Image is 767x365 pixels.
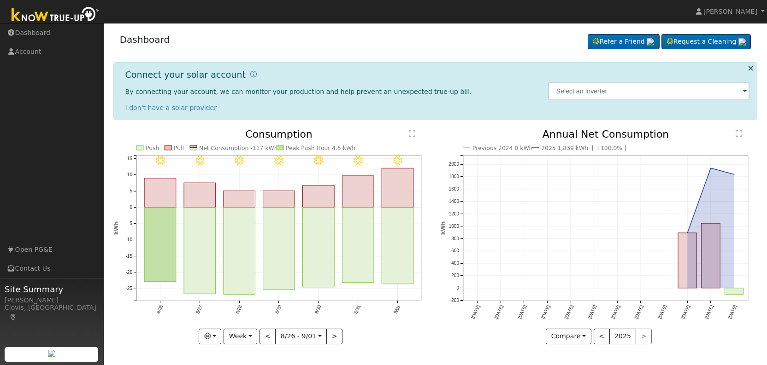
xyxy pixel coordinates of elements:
[738,38,746,46] img: retrieve
[588,34,660,50] a: Refer a Friend
[5,295,99,305] div: [PERSON_NAME]
[647,38,654,46] img: retrieve
[5,303,99,322] div: Clovis, [GEOGRAPHIC_DATA]
[48,350,55,357] img: retrieve
[125,88,472,95] span: By connecting your account, we can monitor your production and help prevent an unexpected true-up...
[125,104,217,111] a: I don't have a solar provider
[9,313,18,321] a: Map
[5,283,99,295] span: Site Summary
[125,70,246,80] h1: Connect your solar account
[703,8,757,15] span: [PERSON_NAME]
[661,34,751,50] a: Request a Cleaning
[7,5,104,26] img: Know True-Up
[120,34,170,45] a: Dashboard
[548,82,750,100] input: Select an Inverter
